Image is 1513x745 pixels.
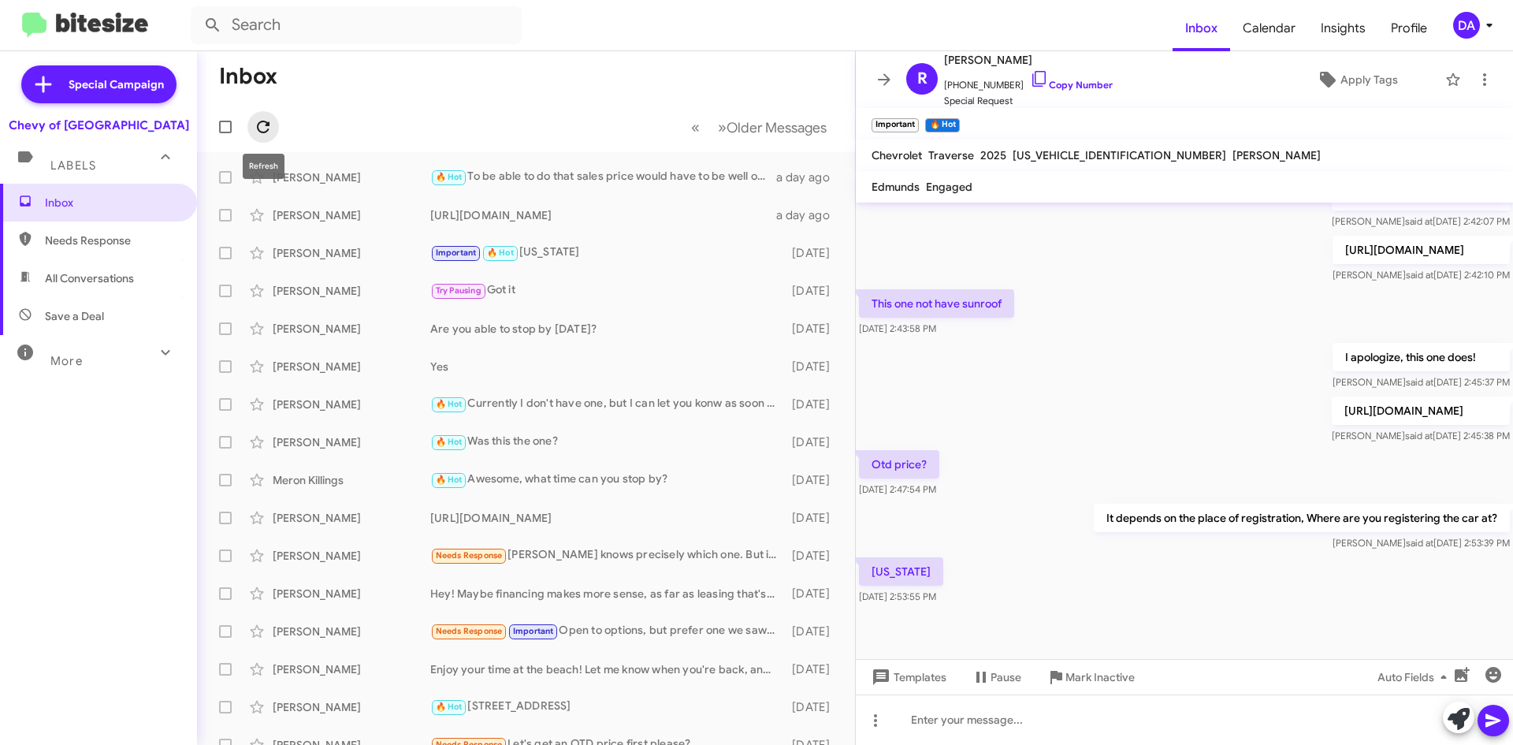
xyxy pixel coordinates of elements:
[430,244,784,262] div: [US_STATE]
[1034,663,1147,691] button: Mark Inactive
[273,245,430,261] div: [PERSON_NAME]
[430,321,784,337] div: Are you able to stop by [DATE]?
[45,270,134,286] span: All Conversations
[776,207,842,223] div: a day ago
[1173,6,1230,51] span: Inbox
[487,248,514,258] span: 🔥 Hot
[784,434,842,450] div: [DATE]
[1333,376,1510,388] span: [PERSON_NAME] [DATE] 2:45:37 PM
[513,626,554,636] span: Important
[273,661,430,677] div: [PERSON_NAME]
[1333,537,1510,549] span: [PERSON_NAME] [DATE] 2:53:39 PM
[959,663,1034,691] button: Pause
[1365,663,1466,691] button: Auto Fields
[1333,343,1510,371] p: I apologize, this one does!
[1065,663,1135,691] span: Mark Inactive
[430,281,784,300] div: Got it
[436,437,463,447] span: 🔥 Hot
[436,285,481,296] span: Try Pausing
[784,624,842,639] div: [DATE]
[273,624,430,639] div: [PERSON_NAME]
[1030,79,1113,91] a: Copy Number
[682,111,836,143] nav: Page navigation example
[784,321,842,337] div: [DATE]
[430,546,784,564] div: [PERSON_NAME] knows precisely which one. But it's a 2025 white premier.
[273,699,430,715] div: [PERSON_NAME]
[784,245,842,261] div: [DATE]
[784,548,842,564] div: [DATE]
[691,117,700,137] span: «
[944,93,1113,109] span: Special Request
[436,550,503,561] span: Needs Response
[944,69,1113,93] span: [PHONE_NUMBER]
[1405,215,1433,227] span: said at
[1378,6,1440,51] span: Profile
[273,510,430,526] div: [PERSON_NAME]
[784,586,842,602] div: [DATE]
[436,399,463,409] span: 🔥 Hot
[980,148,1006,162] span: 2025
[273,207,430,223] div: [PERSON_NAME]
[1406,269,1433,281] span: said at
[430,586,784,602] div: Hey! Maybe financing makes more sense, as far as leasing that's the best we can do
[708,111,836,143] button: Next
[784,397,842,412] div: [DATE]
[682,111,709,143] button: Previous
[191,6,522,44] input: Search
[430,168,776,186] div: To be able to do that sales price would have to be well over $20,000 OFF, how are you coming up w...
[273,397,430,412] div: [PERSON_NAME]
[430,395,784,413] div: Currently I don't have one, but I can let you konw as soon as we get one
[430,510,784,526] div: [URL][DOMAIN_NAME]
[917,66,928,91] span: R
[21,65,177,103] a: Special Campaign
[430,359,784,374] div: Yes
[926,180,972,194] span: Engaged
[868,663,946,691] span: Templates
[45,233,179,248] span: Needs Response
[784,283,842,299] div: [DATE]
[856,663,959,691] button: Templates
[776,169,842,185] div: a day ago
[1406,537,1433,549] span: said at
[273,283,430,299] div: [PERSON_NAME]
[872,118,919,132] small: Important
[1276,65,1437,94] button: Apply Tags
[436,626,503,636] span: Needs Response
[944,50,1113,69] span: [PERSON_NAME]
[859,450,939,479] p: Otd price?
[9,117,189,133] div: Chevy of [GEOGRAPHIC_DATA]
[436,248,477,258] span: Important
[1332,397,1510,425] p: [URL][DOMAIN_NAME]
[50,158,96,173] span: Labels
[1340,65,1398,94] span: Apply Tags
[1230,6,1308,51] a: Calendar
[1232,148,1321,162] span: [PERSON_NAME]
[727,119,827,136] span: Older Messages
[859,557,943,586] p: [US_STATE]
[430,433,784,451] div: Was this the one?
[273,321,430,337] div: [PERSON_NAME]
[430,471,784,489] div: Awesome, what time can you stop by?
[1453,12,1480,39] div: DA
[784,510,842,526] div: [DATE]
[273,586,430,602] div: [PERSON_NAME]
[1440,12,1496,39] button: DA
[1332,215,1510,227] span: [PERSON_NAME] [DATE] 2:42:07 PM
[784,661,842,677] div: [DATE]
[436,475,463,485] span: 🔥 Hot
[273,169,430,185] div: [PERSON_NAME]
[430,661,784,677] div: Enjoy your time at the beach! Let me know when you're back, and we can schedule a visit to explor...
[859,483,936,495] span: [DATE] 2:47:54 PM
[991,663,1021,691] span: Pause
[273,548,430,564] div: [PERSON_NAME]
[69,76,164,92] span: Special Campaign
[1308,6,1378,51] a: Insights
[859,322,936,334] span: [DATE] 2:43:58 PM
[50,354,83,368] span: More
[436,172,463,182] span: 🔥 Hot
[243,154,284,179] div: Refresh
[872,148,922,162] span: Chevrolet
[436,702,463,712] span: 🔥 Hot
